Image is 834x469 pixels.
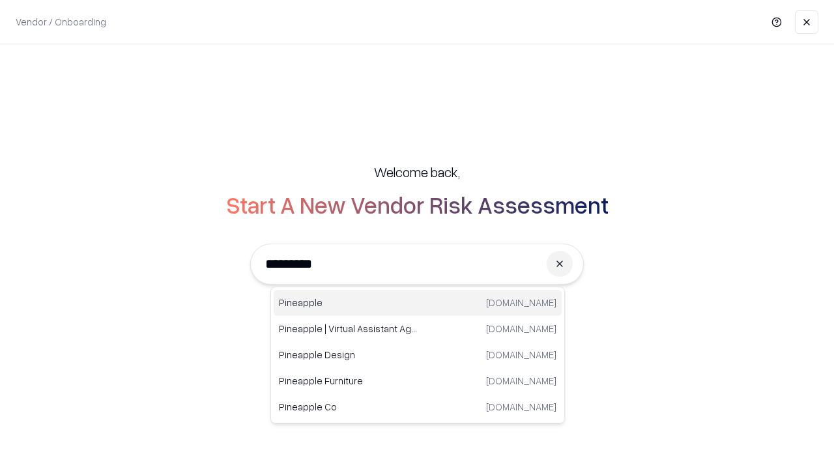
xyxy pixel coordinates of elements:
div: Suggestions [270,287,565,423]
h5: Welcome back, [374,163,460,181]
p: Pineapple Design [279,348,418,362]
p: [DOMAIN_NAME] [486,348,556,362]
p: [DOMAIN_NAME] [486,400,556,414]
p: [DOMAIN_NAME] [486,374,556,388]
p: Pineapple | Virtual Assistant Agency [279,322,418,335]
p: Pineapple Furniture [279,374,418,388]
p: [DOMAIN_NAME] [486,322,556,335]
p: Pineapple [279,296,418,309]
h2: Start A New Vendor Risk Assessment [226,192,609,218]
p: Vendor / Onboarding [16,15,106,29]
p: Pineapple Co [279,400,418,414]
p: [DOMAIN_NAME] [486,296,556,309]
